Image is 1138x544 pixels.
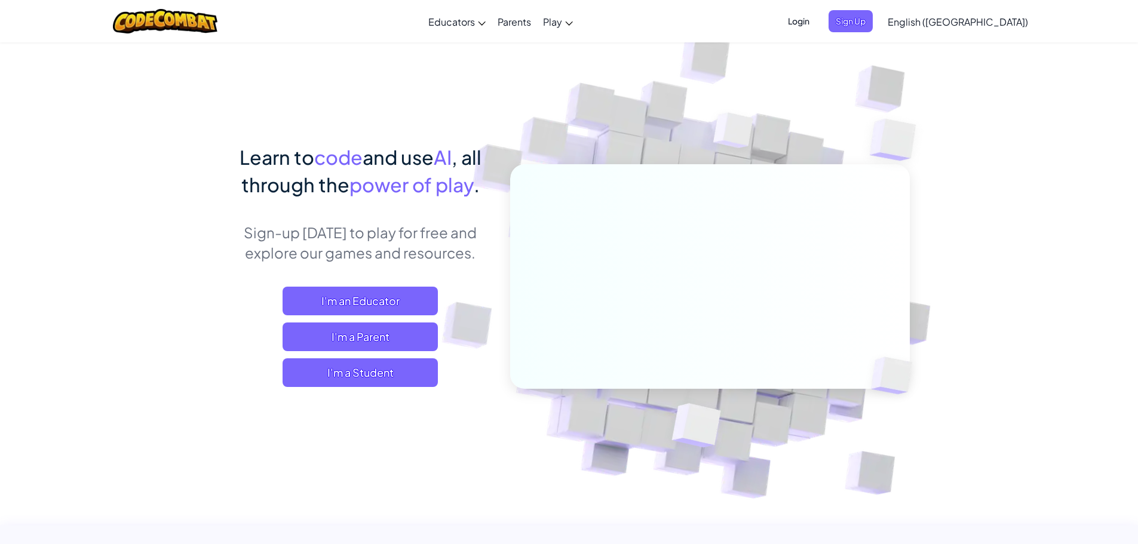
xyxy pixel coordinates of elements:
[283,287,438,315] a: I'm an Educator
[846,90,949,190] img: Overlap cubes
[113,9,217,33] img: CodeCombat logo
[434,145,452,169] span: AI
[829,10,873,32] button: Sign Up
[642,378,749,477] img: Overlap cubes
[229,222,492,263] p: Sign-up [DATE] to play for free and explore our games and resources.
[314,145,363,169] span: code
[882,5,1034,38] a: English ([GEOGRAPHIC_DATA])
[283,322,438,351] a: I'm a Parent
[363,145,434,169] span: and use
[537,5,579,38] a: Play
[543,16,562,28] span: Play
[691,89,777,178] img: Overlap cubes
[422,5,492,38] a: Educators
[474,173,480,196] span: .
[349,173,474,196] span: power of play
[492,5,537,38] a: Parents
[283,358,438,387] button: I'm a Student
[888,16,1028,28] span: English ([GEOGRAPHIC_DATA])
[240,145,314,169] span: Learn to
[428,16,475,28] span: Educators
[851,332,940,419] img: Overlap cubes
[781,10,817,32] button: Login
